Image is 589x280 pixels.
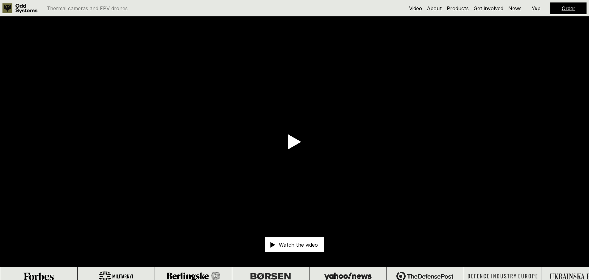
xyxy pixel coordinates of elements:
[474,5,503,11] a: Get involved
[409,5,422,11] a: Video
[447,5,469,11] a: Products
[427,5,442,11] a: About
[508,5,522,11] a: News
[47,6,128,11] p: Thermal cameras and FPV drones
[562,5,575,11] a: Order
[532,6,540,11] p: Укр
[279,242,318,247] p: Watch the video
